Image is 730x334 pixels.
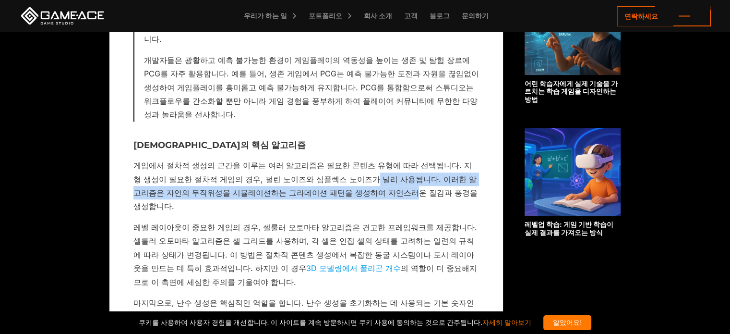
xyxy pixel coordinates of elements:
font: [DEMOGRAPHIC_DATA]의 핵심 알고리즘 [133,140,306,150]
font: 어린 학습자에게 실제 기술을 가르치는 학습 게임을 디자인하는 방법 [525,79,618,104]
a: 3D 모델링에서 폴리곤 개수 [306,263,401,273]
a: 레벨업 학습: 게임 기반 학습이 실제 결과를 가져오는 방식 [525,128,621,237]
font: 블로그 [430,12,450,20]
font: 문의하기 [462,12,489,20]
font: 게임에서 절차적 생성의 근간을 이루는 여러 알고리즘은 필요한 콘텐츠 유형에 따라 선택됩니다. 지형 생성이 필요한 절차적 게임의 경우, 펄린 노이즈와 심플렉스 노이즈가 널리 사... [133,161,478,211]
font: 회사 소개 [364,12,392,20]
font: 의 역할이 더 중요해지므로 이 측면에 세심한 주의를 기울여야 합니다. [133,263,477,286]
img: 관련된 [525,128,621,216]
font: 고객 [404,12,418,20]
font: 개발자들은 광활하고 예측 불가능한 환경이 게임플레이의 역동성을 높이는 생존 및 탐험 장르에 PCG를 자주 활용합니다. 예를 들어, 생존 게임에서 PCG는 예측 불가능한 도전과... [144,55,479,120]
a: 연락하세요 [617,6,711,26]
font: 포트폴리오 [309,12,342,20]
font: 쿠키를 사용하여 사용자 경험을 개선합니다. 이 사이트를 계속 방문하시면 쿠키 사용에 동의하는 것으로 간주됩니다. [139,319,482,326]
font: 우리가 하는 일 [244,12,287,20]
font: 레벨업 학습: 게임 기반 학습이 실제 결과를 가져오는 방식 [525,220,613,236]
font: 레벨 레이아웃이 중요한 게임의 경우, 셀룰러 오토마타 알고리즘은 견고한 프레임워크를 제공합니다. 셀룰러 오토마타 알고리즘은 셀 그리드를 사용하며, 각 셀은 인접 셀의 상태를 ... [133,223,477,273]
font: 알았어요! [553,319,582,326]
a: 자세히 알아보기 [482,319,531,326]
